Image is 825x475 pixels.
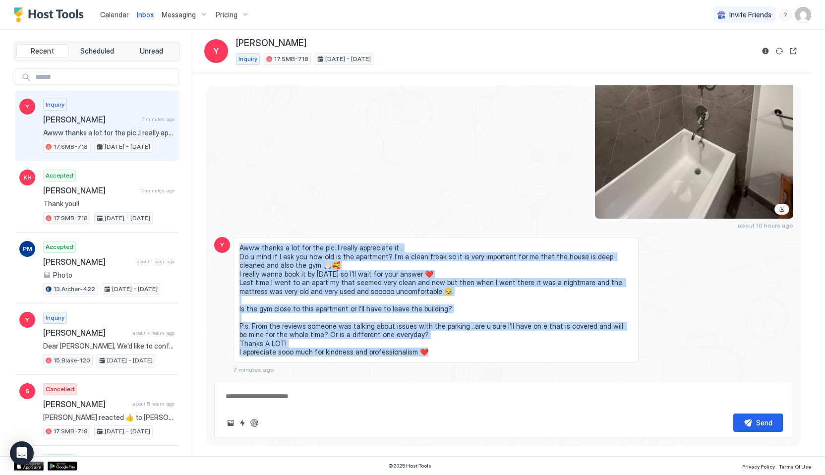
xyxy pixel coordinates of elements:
[125,44,177,58] button: Unread
[136,258,175,265] span: about 1 hour ago
[760,45,771,57] button: Reservation information
[388,463,431,469] span: © 2025 Host Tools
[71,44,123,58] button: Scheduled
[274,55,308,63] span: 17.SMB-718
[53,271,72,280] span: Photo
[46,385,74,394] span: Cancelled
[100,9,129,20] a: Calendar
[46,242,73,251] span: Accepted
[787,45,799,57] button: Open reservation
[742,461,775,471] a: Privacy Policy
[46,456,73,465] span: Accepted
[239,243,632,356] span: Awww thanks a lot for the pic..I really appreciate it . Do u mind if I ask you how old is the apa...
[14,7,88,22] a: Host Tools Logo
[25,387,29,396] span: S
[43,199,175,208] span: Thank you!!
[14,42,180,60] div: tab-group
[236,38,306,49] span: [PERSON_NAME]
[112,285,158,294] span: [DATE] - [DATE]
[10,441,34,465] div: Open Intercom Messenger
[779,9,791,21] div: menu
[43,328,128,338] span: [PERSON_NAME]
[25,315,29,324] span: Y
[14,462,44,471] a: App Store
[105,427,150,436] span: [DATE] - [DATE]
[162,10,196,19] span: Messaging
[54,142,88,151] span: 17.SMB-718
[16,44,69,58] button: Recent
[779,461,811,471] a: Terms Of Use
[137,9,154,20] a: Inbox
[54,285,95,294] span: 13.Archer-422
[236,417,248,429] button: Quick reply
[23,244,32,253] span: PM
[100,10,129,19] span: Calendar
[31,47,54,56] span: Recent
[742,464,775,470] span: Privacy Policy
[43,128,175,137] span: Awww thanks a lot for the pic..I really appreciate it . Do u mind if I ask you how old is the apa...
[325,55,371,63] span: [DATE] - [DATE]
[233,366,274,373] span: 7 minutes ago
[137,10,154,19] span: Inbox
[774,204,789,215] a: Download
[733,414,783,432] button: Send
[46,171,73,180] span: Accepted
[220,240,224,249] span: Y
[105,142,150,151] span: [DATE] - [DATE]
[729,10,771,19] span: Invite Friends
[48,462,77,471] a: Google Play Store
[25,102,29,111] span: Y
[214,45,219,57] span: Y
[23,173,32,182] span: KH
[132,401,175,407] span: about 5 hours ago
[756,417,772,428] div: Send
[31,69,178,86] input: Input Field
[46,313,64,322] span: Inquiry
[140,47,163,56] span: Unread
[105,214,150,223] span: [DATE] - [DATE]
[140,187,175,194] span: 10 minutes ago
[54,427,88,436] span: 17.SMB-718
[795,7,811,23] div: User profile
[43,413,175,422] span: [PERSON_NAME] reacted 👍 to [PERSON_NAME] message "I understand, thank you very much for your repl...
[43,185,136,195] span: [PERSON_NAME]
[216,10,237,19] span: Pricing
[43,399,128,409] span: [PERSON_NAME]
[107,356,153,365] span: [DATE] - [DATE]
[43,342,175,351] span: Dear [PERSON_NAME], We'd like to confirm the apartment's location at 📍 [STREET_ADDRESS]❗️. The pr...
[43,115,138,124] span: [PERSON_NAME]
[248,417,260,429] button: ChatGPT Auto Reply
[773,45,785,57] button: Sync reservation
[142,116,175,122] span: 7 minutes ago
[46,100,64,109] span: Inquiry
[54,356,90,365] span: 15.Blake-120
[738,222,793,229] span: about 16 hours ago
[132,330,175,336] span: about 4 hours ago
[80,47,114,56] span: Scheduled
[54,214,88,223] span: 17.SMB-718
[238,55,257,63] span: Inquiry
[43,257,132,267] span: [PERSON_NAME]
[225,417,236,429] button: Upload image
[779,464,811,470] span: Terms Of Use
